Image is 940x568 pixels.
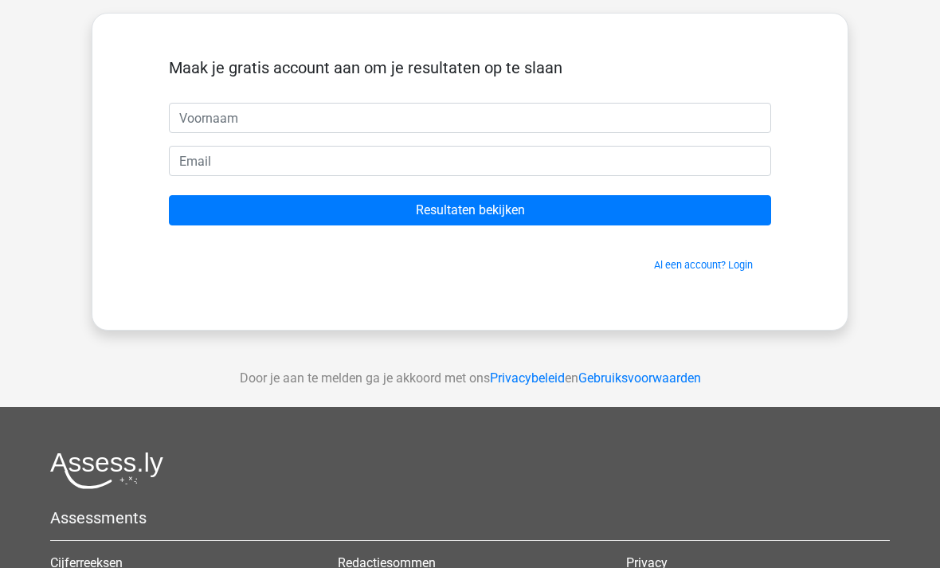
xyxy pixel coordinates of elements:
input: Voornaam [169,103,771,133]
a: Privacybeleid [490,370,565,386]
img: Assessly logo [50,452,163,489]
a: Al een account? Login [654,259,753,271]
h5: Maak je gratis account aan om je resultaten op te slaan [169,58,771,77]
h5: Assessments [50,508,890,527]
input: Email [169,146,771,176]
a: Gebruiksvoorwaarden [578,370,701,386]
input: Resultaten bekijken [169,195,771,225]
